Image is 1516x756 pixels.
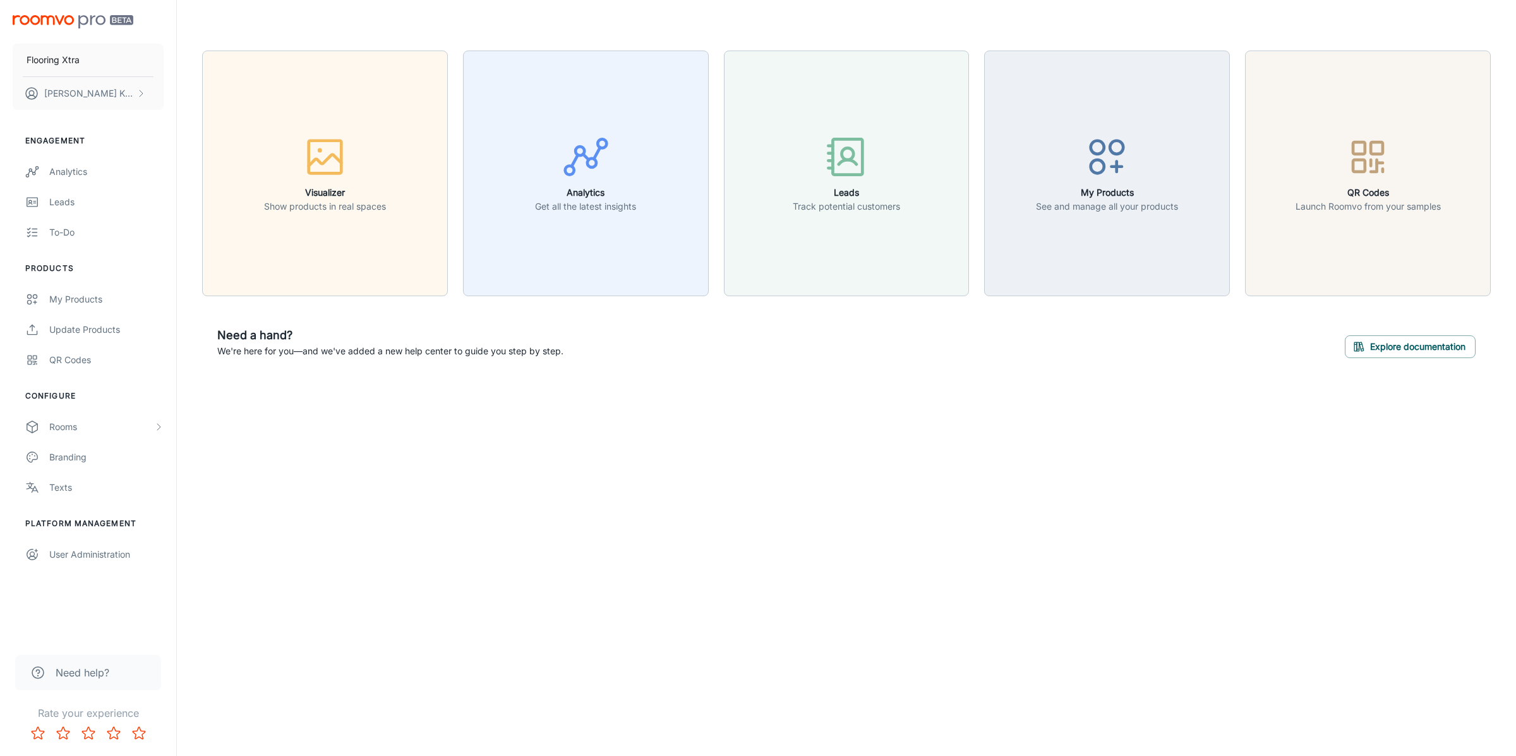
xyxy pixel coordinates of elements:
button: Flooring Xtra [13,44,164,76]
p: See and manage all your products [1036,200,1178,213]
button: My ProductsSee and manage all your products [984,51,1230,296]
a: Explore documentation [1345,339,1476,352]
p: Flooring Xtra [27,53,80,67]
a: My ProductsSee and manage all your products [984,166,1230,179]
h6: Need a hand? [217,327,563,344]
a: LeadsTrack potential customers [724,166,970,179]
div: QR Codes [49,353,164,367]
div: To-do [49,225,164,239]
button: LeadsTrack potential customers [724,51,970,296]
button: QR CodesLaunch Roomvo from your samples [1245,51,1491,296]
button: VisualizerShow products in real spaces [202,51,448,296]
p: Get all the latest insights [535,200,636,213]
p: We're here for you—and we've added a new help center to guide you step by step. [217,344,563,358]
a: AnalyticsGet all the latest insights [463,166,709,179]
p: Launch Roomvo from your samples [1296,200,1441,213]
div: Rooms [49,420,153,434]
div: Update Products [49,323,164,337]
a: QR CodesLaunch Roomvo from your samples [1245,166,1491,179]
button: [PERSON_NAME] Khurana [13,77,164,110]
p: Track potential customers [793,200,900,213]
h6: Visualizer [264,186,386,200]
div: Analytics [49,165,164,179]
p: Show products in real spaces [264,200,386,213]
div: My Products [49,292,164,306]
h6: My Products [1036,186,1178,200]
h6: Analytics [535,186,636,200]
p: [PERSON_NAME] Khurana [44,87,133,100]
div: Leads [49,195,164,209]
img: Roomvo PRO Beta [13,15,133,28]
h6: Leads [793,186,900,200]
h6: QR Codes [1296,186,1441,200]
button: AnalyticsGet all the latest insights [463,51,709,296]
button: Explore documentation [1345,335,1476,358]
